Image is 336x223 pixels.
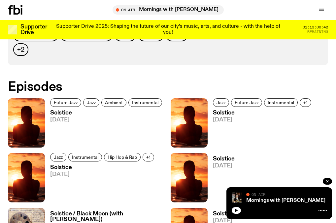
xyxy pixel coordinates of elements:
[208,110,313,148] a: Solstice[DATE]
[128,98,162,107] a: Instrumental
[246,198,325,203] a: Mornings with [PERSON_NAME]
[143,153,154,161] button: +1
[213,98,229,107] a: Jazz
[13,43,28,56] button: +2
[208,156,235,202] a: Solstice[DATE]
[300,98,311,107] button: +1
[108,155,137,160] span: Hip Hop & Rap
[8,81,328,93] h2: Episodes
[171,98,208,148] img: A girl standing in the ocean as waist level, staring into the rise of the sun.
[50,211,165,222] h3: Solstice / Black Moon (with [PERSON_NAME])
[50,110,164,116] h3: Solstice
[252,192,265,197] span: On Air
[213,156,235,162] h3: Solstice
[101,98,126,107] a: Ambient
[303,100,308,105] span: +1
[50,153,66,161] a: Jazz
[104,153,141,161] a: Hip Hop & Rap
[54,155,63,160] span: Jazz
[307,30,328,34] span: Remaining
[83,98,99,107] a: Jazz
[268,100,294,105] span: Instrumental
[213,117,313,123] span: [DATE]
[303,25,328,29] span: 01:13:00:42
[113,5,224,15] button: On AirMornings with [PERSON_NAME]
[68,153,102,161] a: Instrumental
[17,46,24,53] span: +2
[146,155,151,160] span: +1
[8,153,45,202] img: A girl standing in the ocean as waist level, staring into the rise of the sun.
[45,165,156,202] a: Solstice[DATE]
[105,100,123,105] span: Ambient
[213,163,235,169] span: [DATE]
[87,100,96,105] span: Jazz
[235,100,258,105] span: Future Jazz
[50,117,164,123] span: [DATE]
[55,24,281,35] p: Supporter Drive 2025: Shaping the future of our city’s music, arts, and culture - with the help o...
[72,155,98,160] span: Instrumental
[217,100,225,105] span: Jazz
[50,172,156,177] span: [DATE]
[20,24,47,35] h3: Supporter Drive
[232,193,242,203] img: Sam blankly stares at the camera, brightly lit by a camera flash wearing a hat collared shirt and...
[213,110,313,116] h3: Solstice
[171,153,208,202] img: A girl standing in the ocean as waist level, staring into the rise of the sun.
[50,98,81,107] a: Future Jazz
[8,98,45,148] img: A girl standing in the ocean as waist level, staring into the rise of the sun.
[231,98,262,107] a: Future Jazz
[45,110,164,148] a: Solstice[DATE]
[50,165,156,170] h3: Solstice
[213,211,235,217] h3: Solstice
[54,100,78,105] span: Future Jazz
[264,98,298,107] a: Instrumental
[132,100,158,105] span: Instrumental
